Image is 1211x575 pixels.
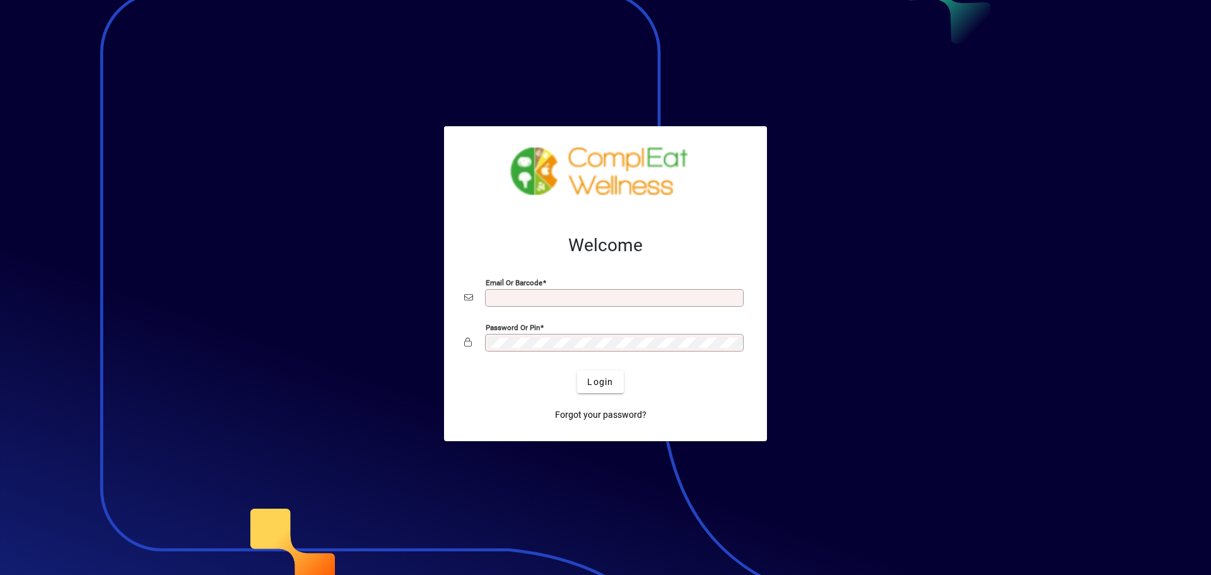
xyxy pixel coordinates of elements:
[587,376,613,389] span: Login
[486,323,540,332] mat-label: Password or Pin
[555,408,646,422] span: Forgot your password?
[486,278,542,287] mat-label: Email or Barcode
[464,235,747,256] h2: Welcome
[550,403,652,426] a: Forgot your password?
[577,370,623,393] button: Login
